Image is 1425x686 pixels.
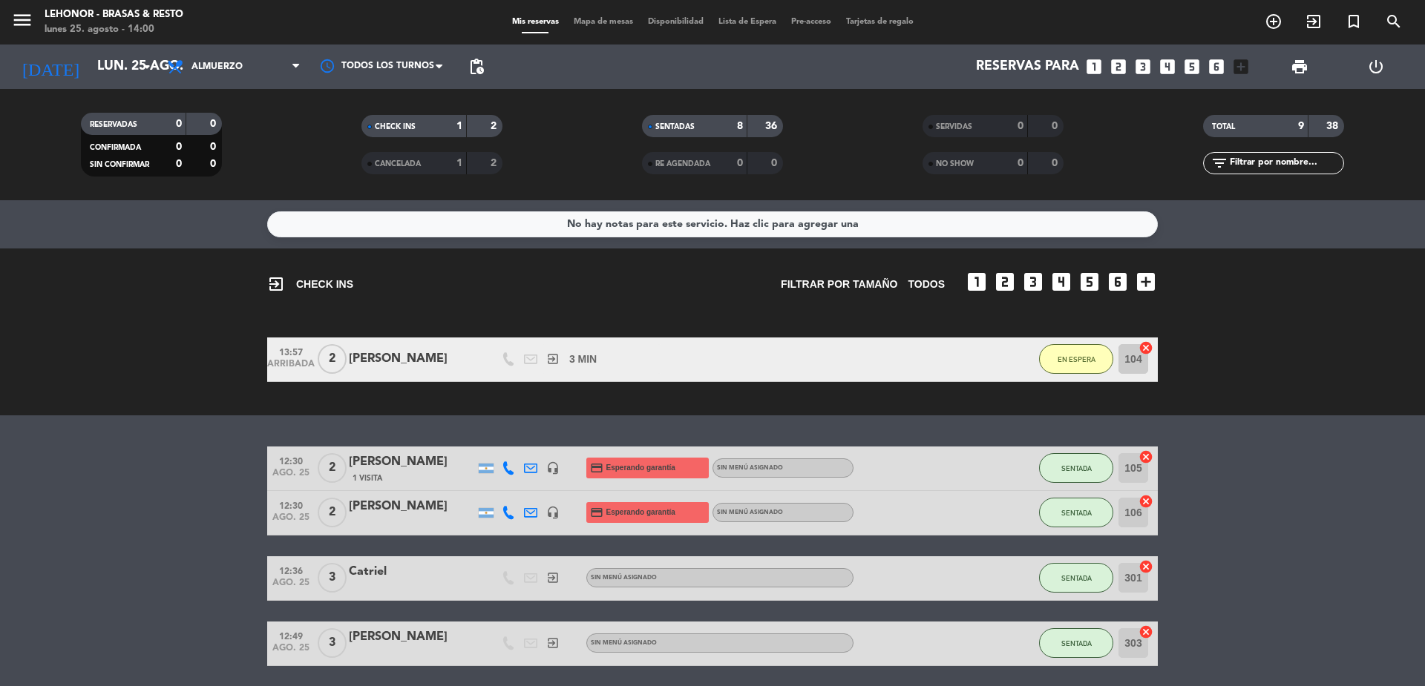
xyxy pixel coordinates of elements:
[546,352,560,366] i: exit_to_app
[1326,121,1341,131] strong: 38
[1231,57,1251,76] i: add_box
[375,123,416,131] span: CHECK INS
[1106,270,1130,294] i: looks_6
[1018,158,1023,168] strong: 0
[546,571,560,584] i: exit_to_app
[936,160,974,168] span: NO SHOW
[1084,57,1104,76] i: looks_one
[272,343,309,360] span: 13:57
[1061,509,1092,517] span: SENTADA
[765,121,780,131] strong: 36
[491,121,499,131] strong: 2
[272,627,309,644] span: 12:49
[936,123,972,131] span: SERVIDAS
[1021,270,1045,294] i: looks_3
[1039,628,1113,658] button: SENTADA
[1109,57,1128,76] i: looks_two
[1052,121,1061,131] strong: 0
[590,506,603,519] i: credit_card
[737,121,743,131] strong: 8
[45,7,183,22] div: Lehonor - Brasas & Resto
[1061,639,1092,647] span: SENTADA
[976,59,1079,74] span: Reservas para
[717,509,783,515] span: Sin menú asignado
[90,121,137,128] span: RESERVADAS
[272,512,309,530] span: ago. 25
[1039,498,1113,527] button: SENTADA
[839,18,921,26] span: Tarjetas de regalo
[1139,494,1153,509] i: cancel
[1139,624,1153,639] i: cancel
[1049,270,1073,294] i: looks_4
[267,275,285,293] i: exit_to_app
[267,275,353,293] span: CHECK INS
[191,62,243,72] span: Almuerzo
[566,18,641,26] span: Mapa de mesas
[90,161,149,168] span: SIN CONFIRMAR
[272,496,309,513] span: 12:30
[176,142,182,152] strong: 0
[1039,563,1113,593] button: SENTADA
[318,628,347,658] span: 3
[349,452,475,472] div: [PERSON_NAME]
[272,578,309,595] span: ago. 25
[590,461,603,475] i: credit_card
[569,351,597,368] span: 3 MIN
[1018,121,1023,131] strong: 0
[1385,13,1403,30] i: search
[318,344,347,374] span: 2
[965,270,989,294] i: looks_one
[318,453,347,483] span: 2
[1345,13,1363,30] i: turned_in_not
[771,158,780,168] strong: 0
[1139,449,1153,464] i: cancel
[606,462,675,474] span: Esperando garantía
[349,627,475,647] div: [PERSON_NAME]
[1139,340,1153,355] i: cancel
[11,9,33,31] i: menu
[1212,123,1235,131] span: TOTAL
[468,58,485,76] span: pending_actions
[711,18,784,26] span: Lista de Espera
[606,507,675,518] span: Esperando garantía
[456,158,462,168] strong: 1
[546,636,560,650] i: exit_to_app
[655,160,710,168] span: RE AGENDADA
[1061,464,1092,472] span: SENTADA
[456,121,462,131] strong: 1
[1061,574,1092,582] span: SENTADA
[784,18,839,26] span: Pre-acceso
[1367,58,1385,76] i: power_settings_new
[737,158,743,168] strong: 0
[272,468,309,485] span: ago. 25
[90,144,141,151] span: CONFIRMADA
[1139,559,1153,574] i: cancel
[717,465,783,471] span: Sin menú asignado
[210,142,219,152] strong: 0
[11,9,33,36] button: menu
[353,472,382,484] span: 1 Visita
[1134,270,1158,294] i: add_box
[138,58,156,76] i: arrow_drop_down
[1052,158,1061,168] strong: 0
[491,158,499,168] strong: 2
[1158,57,1177,76] i: looks_4
[993,270,1017,294] i: looks_two
[655,123,695,131] span: SENTADAS
[176,119,182,129] strong: 0
[45,22,183,37] div: lunes 25. agosto - 14:00
[781,276,897,293] span: Filtrar por tamaño
[11,50,90,83] i: [DATE]
[546,506,560,519] i: headset_mic
[908,276,945,293] span: TODOS
[349,497,475,516] div: [PERSON_NAME]
[210,119,219,129] strong: 0
[318,498,347,527] span: 2
[1291,58,1308,76] span: print
[1207,57,1226,76] i: looks_6
[1298,121,1304,131] strong: 9
[1265,13,1282,30] i: add_circle_outline
[641,18,711,26] span: Disponibilidad
[349,562,475,581] div: Catriel
[591,640,657,646] span: Sin menú asignado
